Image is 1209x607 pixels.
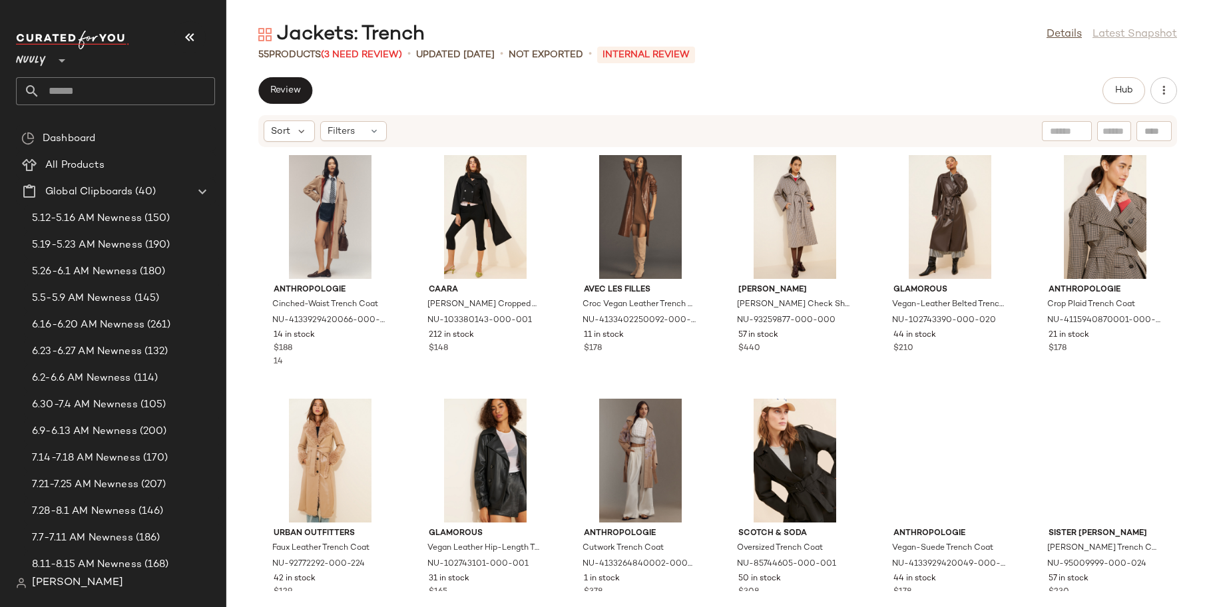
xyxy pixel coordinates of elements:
[589,47,592,63] span: •
[32,397,138,413] span: 6.30-7.4 AM Newness
[32,344,142,359] span: 6.23-6.27 AM Newness
[1047,27,1082,43] a: Details
[43,131,95,146] span: Dashboard
[427,558,529,570] span: NU-102743101-000-001
[500,47,503,63] span: •
[272,299,378,311] span: Cinched-Waist Trench Coat
[1047,299,1135,311] span: Crop Plaid Trench Coat
[584,329,624,341] span: 11 in stock
[728,155,862,279] img: 93259877_000_b
[258,50,269,60] span: 55
[272,558,365,570] span: NU-92772292-000-224
[1047,315,1160,327] span: NU-4115940870001-000-015
[321,50,402,60] span: (3 Need Review)
[584,528,697,540] span: Anthropologie
[32,264,137,280] span: 5.26-6.1 AM Newness
[584,343,602,355] span: $178
[509,48,583,62] p: Not Exported
[274,343,292,355] span: $188
[258,21,425,48] div: Jackets: Trench
[893,284,1007,296] span: Glamorous
[32,238,142,253] span: 5.19-5.23 AM Newness
[893,586,911,598] span: $178
[429,573,469,585] span: 31 in stock
[893,528,1007,540] span: Anthropologie
[32,530,133,546] span: 7.7-7.11 AM Newness
[137,264,166,280] span: (180)
[892,558,1005,570] span: NU-4133929420049-000-020
[272,542,369,554] span: Faux Leather Trench Coat
[32,371,131,386] span: 6.2-6.6 AM Newness
[893,329,936,341] span: 44 in stock
[142,344,168,359] span: (132)
[258,28,272,41] img: svg%3e
[140,451,168,466] span: (170)
[738,573,781,585] span: 50 in stock
[274,573,316,585] span: 42 in stock
[1049,284,1162,296] span: Anthropologie
[1049,343,1067,355] span: $178
[258,48,402,62] div: Products
[133,530,160,546] span: (186)
[32,291,132,306] span: 5.5-5.9 AM Newness
[1038,155,1172,279] img: 4115940870001_015_b
[429,528,542,540] span: Glamorous
[16,578,27,588] img: svg%3e
[1047,558,1146,570] span: NU-95009999-000-024
[271,124,290,138] span: Sort
[21,132,35,145] img: svg%3e
[738,284,851,296] span: [PERSON_NAME]
[138,477,166,493] span: (207)
[32,317,144,333] span: 6.16-6.20 AM Newness
[407,47,411,63] span: •
[416,48,495,62] p: updated [DATE]
[32,575,123,591] span: [PERSON_NAME]
[584,284,697,296] span: Avec Les Filles
[142,557,169,572] span: (168)
[136,504,164,519] span: (146)
[1047,542,1160,554] span: [PERSON_NAME] Trench Coat
[16,31,129,49] img: cfy_white_logo.C9jOOHJF.svg
[893,573,936,585] span: 44 in stock
[272,315,385,327] span: NU-4133929420066-000-036
[263,399,397,522] img: 92772292_224_b
[584,573,620,585] span: 1 in stock
[45,184,132,200] span: Global Clipboards
[263,155,397,279] img: 4133929420066_036_b
[738,343,760,355] span: $440
[583,558,696,570] span: NU-4133264840002-000-036
[142,211,170,226] span: (150)
[270,85,301,96] span: Review
[573,399,708,522] img: 4133264840002_036_b
[573,155,708,279] img: 4133402250092_020_b
[32,557,142,572] span: 8.11-8.15 AM Newness
[737,315,836,327] span: NU-93259877-000-000
[738,528,851,540] span: Scotch & Soda
[737,558,836,570] span: NU-85744605-000-001
[429,343,448,355] span: $148
[429,329,474,341] span: 212 in stock
[274,586,292,598] span: $129
[32,451,140,466] span: 7.14-7.18 AM Newness
[1049,528,1162,540] span: Sister [PERSON_NAME]
[728,399,862,522] img: 85744605_001_b
[1102,77,1145,104] button: Hub
[1049,329,1089,341] span: 21 in stock
[45,158,105,173] span: All Products
[418,399,553,522] img: 102743101_001_b
[32,424,137,439] span: 6.9-6.13 AM Newness
[892,315,996,327] span: NU-102743390-000-020
[258,77,312,104] button: Review
[274,357,283,366] span: 14
[1049,586,1069,598] span: $230
[274,284,387,296] span: Anthropologie
[144,317,171,333] span: (261)
[1049,573,1088,585] span: 57 in stock
[892,542,993,554] span: Vegan-Suede Trench Coat
[32,504,136,519] span: 7.28-8.1 AM Newness
[583,315,696,327] span: NU-4133402250092-000-020
[132,184,156,200] span: (40)
[328,124,355,138] span: Filters
[138,397,166,413] span: (105)
[737,542,823,554] span: Oversized Trench Coat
